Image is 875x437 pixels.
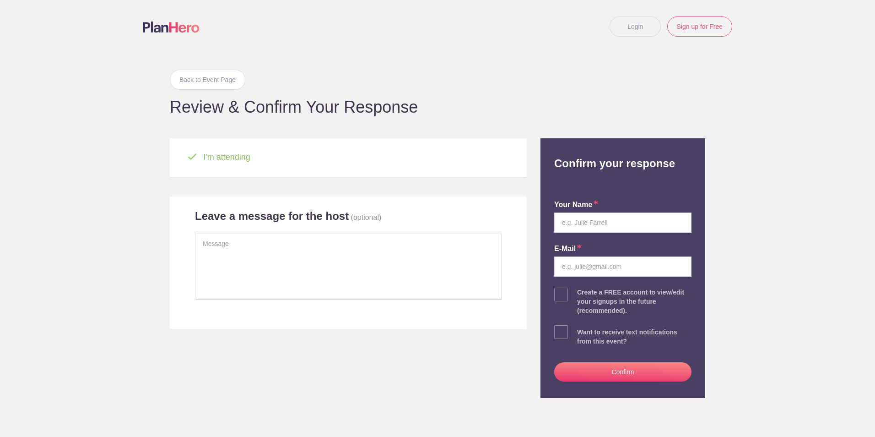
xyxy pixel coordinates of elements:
p: (optional) [351,213,382,221]
img: Logo main planhero [143,22,200,33]
h2: Confirm your response [547,138,698,170]
div: Create a FREE account to view/edit your signups in the future (recommended). [577,288,691,315]
h1: Review & Confirm Your Response [170,99,705,115]
span: I'm attending [199,153,250,162]
div: Want to receive text notifications from this event? [577,328,691,346]
label: E-mail [554,244,582,254]
label: your name [554,200,598,210]
h2: Leave a message for the host [195,209,349,223]
button: Confirm [554,362,691,382]
input: e.g. julie@gmail.com [554,257,691,277]
a: Sign up for Free [667,16,732,37]
img: Check green [188,153,197,160]
input: e.g. Julie Farrell [554,213,691,233]
a: Login [610,16,661,37]
a: Back to Event Page [170,70,245,90]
